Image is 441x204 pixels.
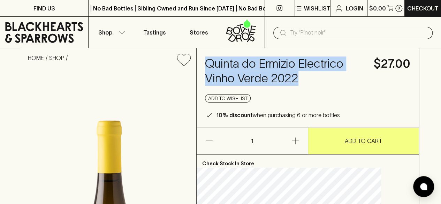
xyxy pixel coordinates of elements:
button: Add to wishlist [174,51,193,69]
button: ADD TO CART [308,128,419,154]
a: Tastings [132,17,176,48]
p: Login [346,4,363,13]
a: Stores [177,17,221,48]
p: Stores [190,28,208,37]
a: SHOP [49,55,64,61]
p: $0.00 [369,4,386,13]
p: Wishlist [304,4,330,13]
p: Tastings [143,28,166,37]
p: FIND US [33,4,55,13]
p: ADD TO CART [345,137,382,145]
p: Shop [98,28,112,37]
img: bubble-icon [420,183,427,190]
a: HOME [28,55,44,61]
h4: Quinta do Ermizio Electrico Vinho Verde 2022 [205,56,365,86]
button: Add to wishlist [205,94,251,103]
p: 0 [397,6,400,10]
button: Shop [89,17,132,48]
p: Check Stock In Store [197,154,419,168]
h4: $27.00 [374,56,410,71]
b: 10% discount [216,112,253,118]
input: Try "Pinot noir" [290,27,427,38]
p: Checkout [407,4,439,13]
p: 1 [244,128,260,154]
p: when purchasing 6 or more bottles [216,111,340,119]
